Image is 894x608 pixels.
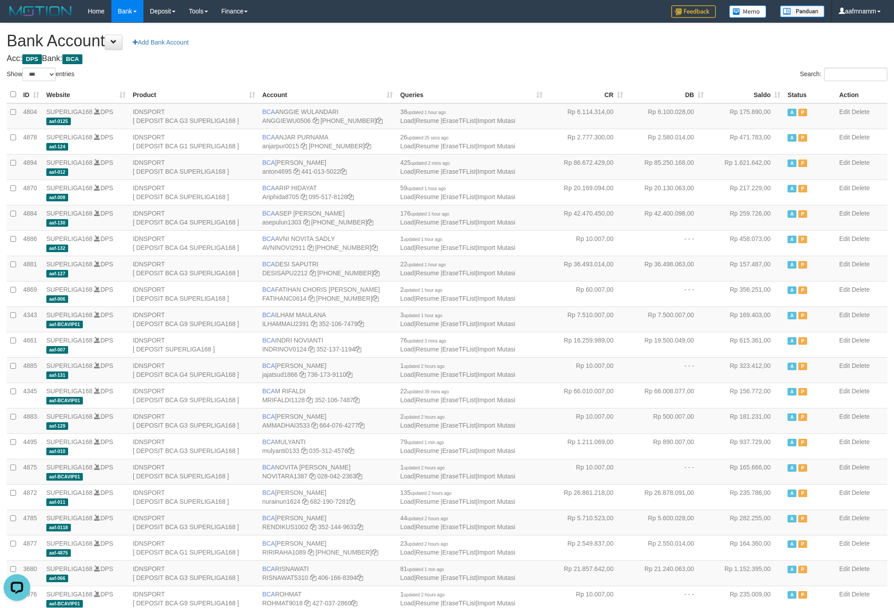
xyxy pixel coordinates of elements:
span: Active [788,134,796,142]
td: - - - [627,230,707,256]
a: EraseTFList [442,473,476,480]
a: Delete [852,210,870,217]
a: Copy 0955178128 to clipboard [347,193,354,200]
a: Load [400,193,414,200]
a: SUPERLIGA168 [46,210,93,217]
a: Edit [839,540,850,547]
td: 4886 [20,230,43,256]
td: 4804 [20,103,43,129]
a: Delete [852,235,870,242]
a: ROHMAT9018 [262,600,303,607]
a: Resume [416,143,439,150]
a: Import Mutasi [478,117,515,124]
a: Copy 0353124576 to clipboard [348,447,354,454]
a: SUPERLIGA168 [46,540,93,547]
a: Delete [852,591,870,598]
a: Edit [839,464,850,471]
a: Load [400,523,414,530]
a: RISNAWAT5310 [262,574,308,581]
a: Delete [852,464,870,471]
a: Copy 4270372860 to clipboard [351,600,357,607]
a: Import Mutasi [478,600,515,607]
span: | | | [400,108,515,124]
td: Rp 20.130.063,00 [627,180,707,205]
a: Import Mutasi [478,269,515,277]
a: Load [400,396,414,404]
a: SUPERLIGA168 [46,134,93,141]
td: Rp 20.169.094,00 [546,180,627,205]
span: BCA [262,210,275,217]
a: Import Mutasi [478,295,515,302]
a: Resume [416,447,439,454]
a: FATIHANC0614 [262,295,306,302]
a: EraseTFList [442,346,476,353]
a: Edit [839,286,850,293]
a: asepulun1303 [262,219,302,226]
input: Search: [824,68,887,81]
a: Edit [839,311,850,318]
a: Copy 4062281875 to clipboard [367,219,373,226]
a: INDRINOV0124 [262,346,307,353]
a: Load [400,143,414,150]
a: EraseTFList [442,447,476,454]
span: aaf-124 [46,143,68,151]
a: Edit [839,514,850,522]
a: Resume [416,295,439,302]
span: Active [788,159,796,167]
a: SUPERLIGA168 [46,108,93,115]
span: aaf-012 [46,168,68,176]
a: Copy RISNAWAT5310 to clipboard [310,574,316,581]
a: Copy 6821907281 to clipboard [349,498,355,505]
span: | | | [400,134,515,150]
a: Copy Ariphida8705 to clipboard [301,193,307,200]
td: Rp 175.890,00 [707,103,784,129]
a: Copy AMMADHAI3533 to clipboard [311,422,318,429]
a: Copy 4062281611 to clipboard [372,549,378,556]
a: jajatsud1866 [262,371,298,378]
a: Edit [839,337,850,344]
td: AVNI NOVITA SADLY [PHONE_NUMBER] [259,230,397,256]
span: Paused [798,185,807,192]
a: Edit [839,362,850,369]
a: EraseTFList [442,549,476,556]
td: IDNSPORT [ DEPOSIT BCA SUPERLIGA168 ] [129,154,259,180]
a: Resume [416,574,439,581]
a: Resume [416,523,439,530]
a: Copy ILHAMMAU2391 to clipboard [311,320,317,327]
td: Rp 1.621.642,00 [707,154,784,180]
a: Edit [839,134,850,141]
a: Resume [416,549,439,556]
a: MRIFALDI1128 [262,396,305,404]
a: Copy 6640764277 to clipboard [358,422,364,429]
td: Rp 42.400.098,00 [627,205,707,230]
a: Load [400,117,414,124]
a: Copy DESISAPU2212 to clipboard [310,269,316,277]
a: Delete [852,134,870,141]
a: EraseTFList [442,219,476,226]
a: Load [400,473,414,480]
a: AVNINOVI2911 [262,244,306,251]
a: SUPERLIGA168 [46,337,93,344]
a: SUPERLIGA168 [46,261,93,268]
a: Delete [852,388,870,395]
span: aaf-130 [46,219,68,227]
span: Active [788,210,796,218]
a: Delete [852,438,870,445]
a: EraseTFList [442,269,476,277]
a: Import Mutasi [478,422,515,429]
a: Copy 3521449631 to clipboard [357,523,363,530]
td: IDNSPORT [ DEPOSIT BCA G4 SUPERLIGA168 ] [129,230,259,256]
a: Copy ROHMAT9018 to clipboard [304,600,310,607]
a: EraseTFList [442,143,476,150]
span: BCA [262,108,275,115]
h1: Bank Account [7,32,887,50]
label: Show entries [7,68,74,81]
a: DESISAPU2212 [262,269,308,277]
a: Resume [416,371,439,378]
a: Resume [416,193,439,200]
a: Copy 4062280135 to clipboard [371,244,378,251]
a: Copy mulyanti0133 to clipboard [301,447,307,454]
a: Copy anjarpur0015 to clipboard [301,143,307,150]
a: RIRIRAHA1089 [262,549,306,556]
a: Load [400,498,414,505]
